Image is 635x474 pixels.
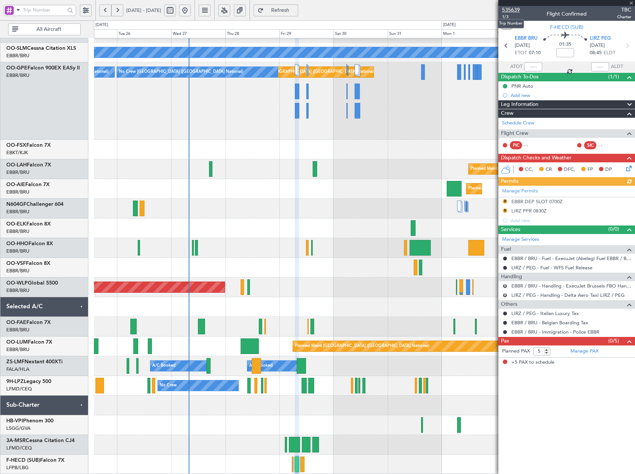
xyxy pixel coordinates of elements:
[254,4,298,16] button: Refresh
[6,418,23,423] span: HB-VPI
[547,10,587,18] div: Flight Confirmed
[6,418,53,423] a: HB-VPIPhenom 300
[6,208,29,215] a: EBBR/BRU
[501,100,538,109] span: Leg Information
[608,73,619,81] span: (1/1)
[6,438,75,443] a: 3A-MSRCessna Citation CJ4
[511,255,631,262] a: EBBR / BRU - Fuel - ExecuJet (Abelag) Fuel EBBR / BRU
[6,261,51,266] a: OO-VSFFalcon 8X
[119,66,243,78] div: No Crew [GEOGRAPHIC_DATA] ([GEOGRAPHIC_DATA] National)
[6,143,26,148] span: OO-FSX
[6,379,51,384] a: 9H-LPZLegacy 500
[605,166,612,173] span: DP
[20,27,78,32] span: All Aircraft
[6,182,25,187] span: OO-AIE
[6,340,52,345] a: OO-LUMFalcon 7X
[515,35,537,42] span: EBBR BRU
[511,92,631,98] div: Add new
[6,346,29,353] a: EBBR/BRU
[501,73,538,81] span: Dispatch To-Dos
[501,337,509,345] span: Pax
[6,366,29,373] a: FALA/HLA
[126,7,161,14] span: [DATE] - [DATE]
[6,46,27,51] span: OO-SLM
[511,310,579,316] a: LIRZ / PEG - Italian Luxury Tax
[510,141,522,149] div: PIC
[502,348,530,355] label: Planned PAX
[117,29,171,38] div: Tue 26
[171,29,225,38] div: Wed 27
[590,35,611,42] span: LIRZ PEG
[6,267,29,274] a: EBBR/BRU
[501,245,511,254] span: Fuel
[388,29,442,38] div: Sun 31
[510,63,522,71] span: ATOT
[6,72,29,79] a: EBBR/BRU
[6,241,53,246] a: OO-HHOFalcon 8X
[265,8,296,13] span: Refresh
[6,280,58,286] a: OO-WLPGlobal 5500
[6,445,32,451] a: LFMD/CEQ
[501,129,528,138] span: Flight Crew
[443,22,456,28] div: [DATE]
[496,29,550,38] div: Tue 2
[570,348,599,355] a: Manage PAX
[546,166,552,173] span: CR
[598,142,615,149] div: - -
[6,438,26,443] span: 3A-MSR
[6,182,50,187] a: OO-AIEFalcon 7X
[442,29,496,38] div: Mon 1
[590,42,605,49] span: [DATE]
[511,292,625,298] a: LIRZ / PEG - Handling - Delta Aero Taxi LIRZ / PEG
[6,386,32,392] a: LFMD/CEQ
[6,464,29,471] a: LFPB/LBG
[529,49,541,57] span: 07:10
[525,166,533,173] span: CC,
[6,458,40,463] span: F-HECD (SUB)
[6,425,30,432] a: LSGG/GVA
[564,166,575,173] span: DFC,
[501,154,571,162] span: Dispatch Checks and Weather
[6,221,26,227] span: OO-ELK
[559,41,571,48] span: 01:35
[6,65,27,71] span: OO-GPE
[6,228,29,235] a: EBBR/BRU
[608,337,619,345] span: (0/5)
[6,189,29,195] a: EBBR/BRU
[6,169,29,176] a: EBBR/BRU
[511,283,631,289] a: EBBR / BRU - Handling - ExecuJet Brussels FBO Handling Abelag
[6,359,25,364] span: ZS-LMF
[6,320,51,325] a: OO-FAEFalcon 7X
[515,49,527,57] span: ETOT
[587,166,593,173] span: FP
[225,29,280,38] div: Thu 28
[502,120,534,127] a: Schedule Crew
[6,149,28,156] a: EBKT/KJK
[295,341,429,352] div: Planned Maint [GEOGRAPHIC_DATA] ([GEOGRAPHIC_DATA] National)
[6,458,65,463] a: F-HECD (SUB)Falcon 7X
[511,319,588,326] a: EBBR / BRU - Belgian Boarding Tax
[6,248,29,254] a: EBBR/BRU
[6,162,27,168] span: OO-LAH
[6,52,29,59] a: EBBR/BRU
[611,63,623,71] span: ALDT
[617,6,631,14] span: TBC
[160,380,177,391] div: No Crew
[6,261,26,266] span: OO-VSF
[501,273,522,281] span: Handling
[279,29,333,38] div: Fri 29
[6,287,29,294] a: EBBR/BRU
[6,379,24,384] span: 9H-LPZ
[6,202,63,207] a: N604GFChallenger 604
[468,183,585,194] div: Planned Maint [GEOGRAPHIC_DATA] ([GEOGRAPHIC_DATA])
[511,329,599,335] a: EBBR / BRU - Immigration - Police EBBR
[502,236,539,243] a: Manage Services
[503,284,507,288] button: R
[152,360,176,371] div: A/C Booked
[333,29,388,38] div: Sat 30
[6,241,29,246] span: OO-HHO
[6,280,28,286] span: OO-WLP
[584,141,596,149] div: SIC
[501,109,514,118] span: Crew
[6,143,51,148] a: OO-FSXFalcon 7X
